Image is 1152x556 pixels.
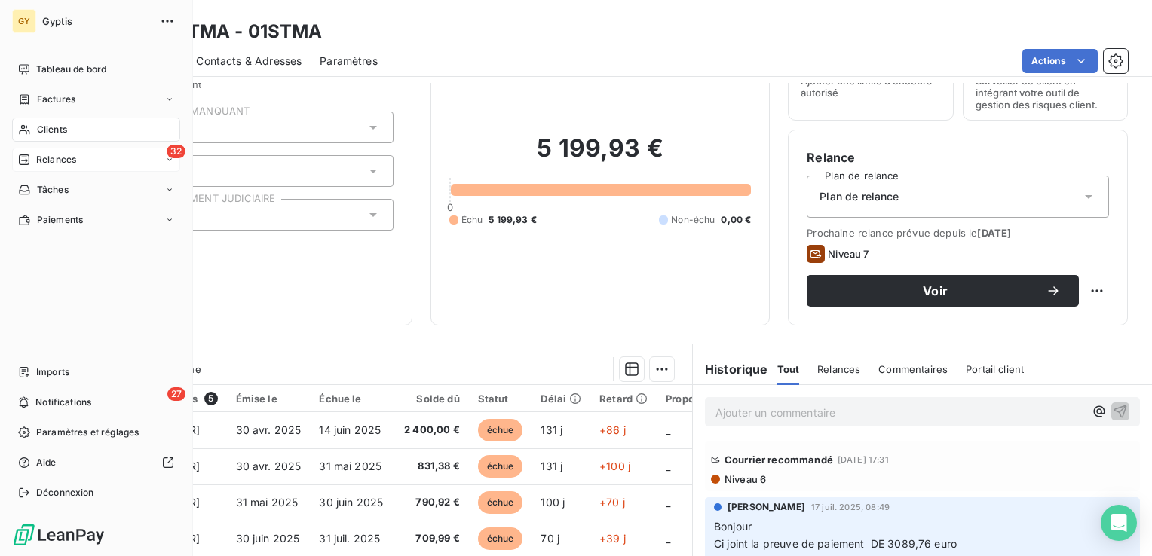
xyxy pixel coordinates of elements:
[541,460,562,472] span: 131 j
[777,363,800,375] span: Tout
[541,496,565,509] span: 100 j
[320,53,378,69] span: Paramètres
[828,248,869,260] span: Niveau 7
[728,500,805,514] span: [PERSON_NAME]
[447,201,453,213] span: 0
[37,123,67,136] span: Clients
[1101,505,1137,541] div: Open Intercom Messenger
[599,393,648,405] div: Retard
[599,460,630,472] span: +100 j
[12,9,36,33] div: GY
[599,423,626,436] span: +86 j
[404,423,460,438] span: 2 400,00 €
[671,213,715,227] span: Non-échu
[167,387,185,401] span: 27
[35,396,91,409] span: Notifications
[807,275,1079,307] button: Voir
[599,532,626,545] span: +39 j
[838,455,889,464] span: [DATE] 17:31
[121,78,394,99] span: Propriétés Client
[167,145,185,158] span: 32
[977,227,1011,239] span: [DATE]
[449,133,752,179] h2: 5 199,93 €
[319,460,381,472] span: 31 mai 2025
[825,285,1046,297] span: Voir
[319,532,380,545] span: 31 juil. 2025
[666,532,670,545] span: _
[36,426,139,439] span: Paramètres et réglages
[599,496,625,509] span: +70 j
[541,393,581,405] div: Délai
[721,213,751,227] span: 0,00 €
[37,93,75,106] span: Factures
[36,153,76,166] span: Relances
[801,75,940,99] span: Ajouter une limite d’encours autorisé
[811,503,890,512] span: 17 juil. 2025, 08:49
[820,189,899,204] span: Plan de relance
[693,360,768,378] h6: Historique
[807,148,1109,166] h6: Relance
[666,460,670,472] span: _
[714,537,957,550] span: Ci joint la preuve de paiement DE 3089,76 euro
[42,15,151,27] span: Gyptis
[236,393,302,405] div: Émise le
[723,473,766,485] span: Niveau 6
[714,520,752,533] span: Bonjour
[36,456,57,469] span: Aide
[478,393,523,405] div: Statut
[725,454,833,466] span: Courrier recommandé
[976,75,1115,111] span: Surveiller ce client en intégrant votre outil de gestion des risques client.
[1022,49,1098,73] button: Actions
[478,491,523,514] span: échue
[966,363,1024,375] span: Portail client
[319,423,381,436] span: 14 juin 2025
[236,460,302,472] span: 30 avr. 2025
[666,393,787,405] div: Proposition prelevement
[878,363,948,375] span: Commentaires
[541,532,559,545] span: 70 j
[489,213,537,227] span: 5 199,93 €
[404,531,460,546] span: 709,99 €
[196,53,302,69] span: Contacts & Adresses
[478,527,523,550] span: échue
[133,18,323,45] h3: SAS STMA - 01STMA
[204,392,218,405] span: 5
[541,423,562,436] span: 131 j
[236,496,299,509] span: 31 mai 2025
[666,423,670,436] span: _
[37,213,83,227] span: Paiements
[404,393,460,405] div: Solde dû
[461,213,483,227] span: Échu
[478,455,523,478] span: échue
[36,365,69,379] span: Imports
[319,496,383,509] span: 30 juin 2025
[478,419,523,441] span: échue
[36,486,94,499] span: Déconnexion
[36,63,106,76] span: Tableau de bord
[236,532,300,545] span: 30 juin 2025
[236,423,302,436] span: 30 avr. 2025
[12,451,180,475] a: Aide
[37,183,69,197] span: Tâches
[404,495,460,510] span: 790,92 €
[666,496,670,509] span: _
[817,363,860,375] span: Relances
[12,523,106,547] img: Logo LeanPay
[319,393,386,405] div: Échue le
[404,459,460,474] span: 831,38 €
[807,227,1109,239] span: Prochaine relance prévue depuis le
